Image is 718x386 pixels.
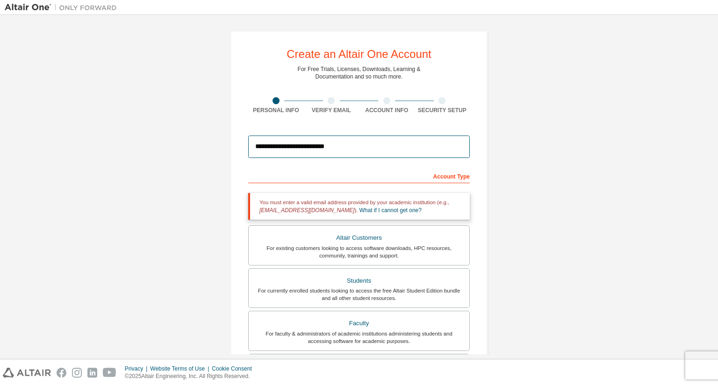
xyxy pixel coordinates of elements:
img: youtube.svg [103,368,116,378]
img: linkedin.svg [87,368,97,378]
div: For existing customers looking to access software downloads, HPC resources, community, trainings ... [254,244,464,259]
div: You must enter a valid email address provided by your academic institution (e.g., ). [248,193,470,220]
div: Students [254,274,464,287]
div: Personal Info [248,107,304,114]
img: Altair One [5,3,122,12]
p: © 2025 Altair Engineering, Inc. All Rights Reserved. [125,372,258,380]
img: facebook.svg [57,368,66,378]
div: Altair Customers [254,231,464,244]
div: Verify Email [304,107,359,114]
div: Account Info [359,107,415,114]
span: [EMAIL_ADDRESS][DOMAIN_NAME] [259,207,354,214]
img: altair_logo.svg [3,368,51,378]
div: Website Terms of Use [150,365,212,372]
div: Privacy [125,365,150,372]
div: Account Type [248,168,470,183]
img: instagram.svg [72,368,82,378]
a: What if I cannot get one? [359,207,422,214]
div: Create an Altair One Account [287,49,431,60]
div: For Free Trials, Licenses, Downloads, Learning & Documentation and so much more. [298,65,421,80]
div: Faculty [254,317,464,330]
div: For faculty & administrators of academic institutions administering students and accessing softwa... [254,330,464,345]
div: Security Setup [415,107,470,114]
div: Cookie Consent [212,365,257,372]
div: For currently enrolled students looking to access the free Altair Student Edition bundle and all ... [254,287,464,302]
